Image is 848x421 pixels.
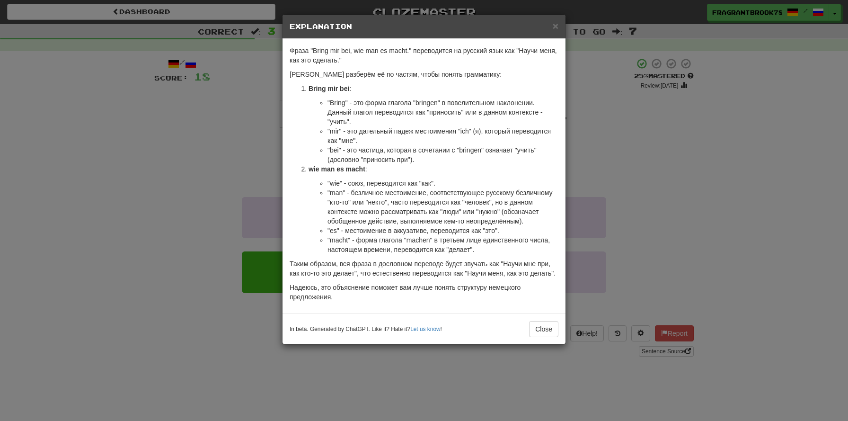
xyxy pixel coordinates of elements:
li: "man" - безличное местоимение, соответствующее русскому безличному "кто-то" или "некто", часто пе... [327,188,558,226]
li: "mir" - это дательный падеж местоимения "ich" (я), который переводится как "мне". [327,126,558,145]
p: : [309,84,558,93]
strong: wie man es macht [309,165,365,173]
span: × [553,20,558,31]
li: "Bring" - это форма глагола "bringen" в повелительном наклонении. Данный глагол переводится как "... [327,98,558,126]
h5: Explanation [290,22,558,31]
li: "bei" - это частица, которая в сочетании с "bringen" означает "учить" (дословно "приносить при"). [327,145,558,164]
p: : [309,164,558,174]
p: [PERSON_NAME] разберём её по частям, чтобы понять грамматику: [290,70,558,79]
p: Таким образом, вся фраза в дословном переводе будет звучать как "Научи мне при, как кто-то это де... [290,259,558,278]
a: Let us know [410,326,440,332]
li: "es" - местоимение в аккузативе, переводится как "это". [327,226,558,235]
p: Надеюсь, это объяснение поможет вам лучше понять структуру немецкого предложения. [290,283,558,302]
button: Close [553,21,558,31]
p: Фраза "Bring mir bei, wie man es macht." переводится на русский язык как "Научи меня, как это сде... [290,46,558,65]
li: "wie" - союз, переводится как "как". [327,179,558,188]
li: "macht" - форма глагола "machen" в третьем лице единственного числа, настоящем времени, переводит... [327,235,558,254]
small: In beta. Generated by ChatGPT. Like it? Hate it? ! [290,325,442,333]
strong: Bring mir bei [309,85,349,92]
button: Close [529,321,558,337]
